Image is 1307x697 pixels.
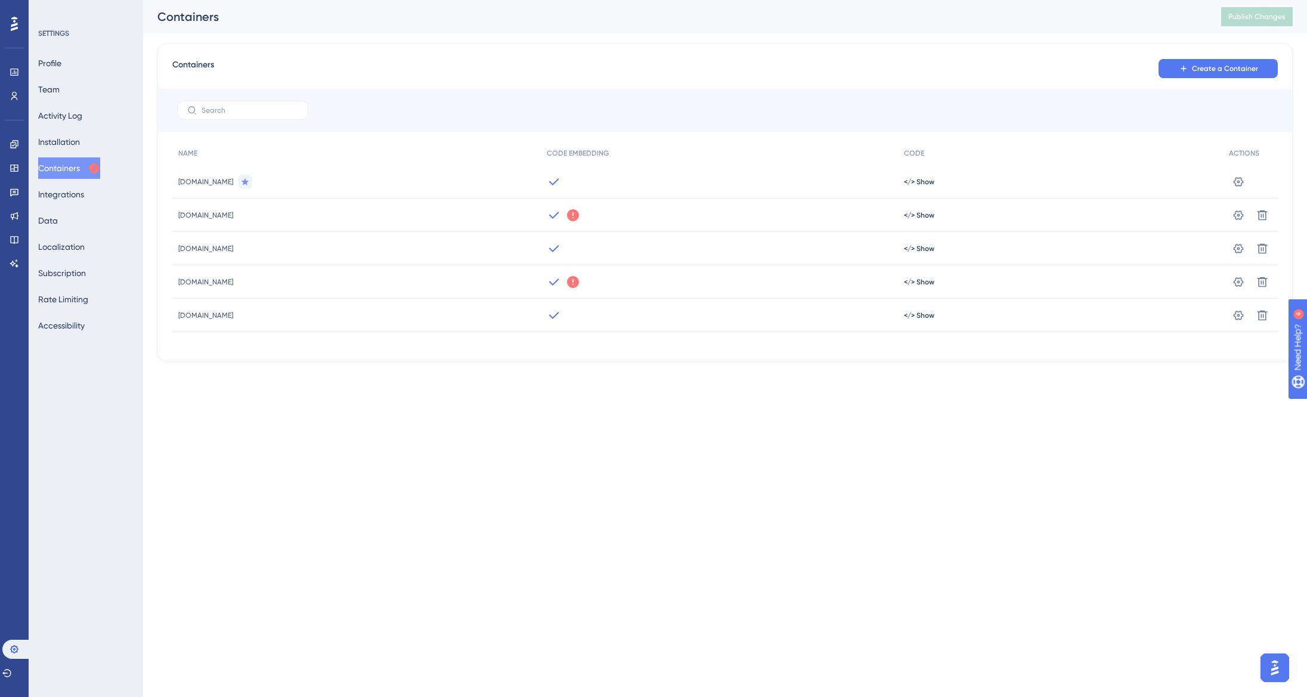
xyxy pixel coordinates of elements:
span: Containers [172,58,214,79]
div: Containers [157,8,1191,25]
button: Create a Container [1159,59,1278,78]
button: Installation [38,131,80,153]
button: </> Show [904,244,934,253]
span: [DOMAIN_NAME] [178,177,233,187]
button: Activity Log [38,105,82,126]
input: Search [202,106,298,114]
button: Rate Limiting [38,289,88,310]
div: SETTINGS [38,29,135,38]
button: Data [38,210,58,231]
button: </> Show [904,277,934,287]
button: Localization [38,236,85,258]
button: Containers [38,157,100,179]
button: Publish Changes [1221,7,1293,26]
button: </> Show [904,177,934,187]
button: Team [38,79,60,100]
button: Profile [38,52,61,74]
span: CODE EMBEDDING [547,148,609,158]
span: [DOMAIN_NAME] [178,311,233,320]
button: Accessibility [38,315,85,336]
div: 4 [83,6,86,16]
button: </> Show [904,210,934,220]
span: CODE [904,148,924,158]
iframe: UserGuiding AI Assistant Launcher [1257,650,1293,686]
span: [DOMAIN_NAME] [178,244,233,253]
button: </> Show [904,311,934,320]
span: [DOMAIN_NAME] [178,277,233,287]
span: [DOMAIN_NAME] [178,210,233,220]
span: ACTIONS [1229,148,1259,158]
button: Integrations [38,184,84,205]
span: Publish Changes [1228,12,1286,21]
span: NAME [178,148,197,158]
span: Create a Container [1192,64,1258,73]
span: Need Help? [28,3,75,17]
button: Subscription [38,262,86,284]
